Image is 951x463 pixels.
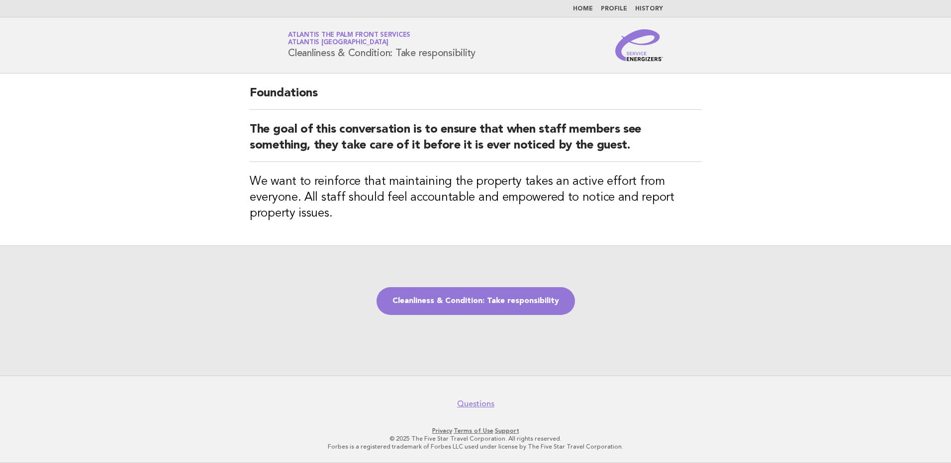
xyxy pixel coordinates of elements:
[615,29,663,61] img: Service Energizers
[454,427,493,434] a: Terms of Use
[635,6,663,12] a: History
[288,32,475,58] h1: Cleanliness & Condition: Take responsibility
[495,427,519,434] a: Support
[573,6,593,12] a: Home
[377,287,575,315] a: Cleanliness & Condition: Take responsibility
[250,122,701,162] h2: The goal of this conversation is to ensure that when staff members see something, they take care ...
[250,85,701,110] h2: Foundations
[288,32,410,46] a: Atlantis The Palm Front ServicesAtlantis [GEOGRAPHIC_DATA]
[250,174,701,222] h3: We want to reinforce that maintaining the property takes an active effort from everyone. All staf...
[601,6,627,12] a: Profile
[432,427,452,434] a: Privacy
[171,435,780,443] p: © 2025 The Five Star Travel Corporation. All rights reserved.
[288,40,388,46] span: Atlantis [GEOGRAPHIC_DATA]
[171,443,780,451] p: Forbes is a registered trademark of Forbes LLC used under license by The Five Star Travel Corpora...
[171,427,780,435] p: · ·
[457,399,494,409] a: Questions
